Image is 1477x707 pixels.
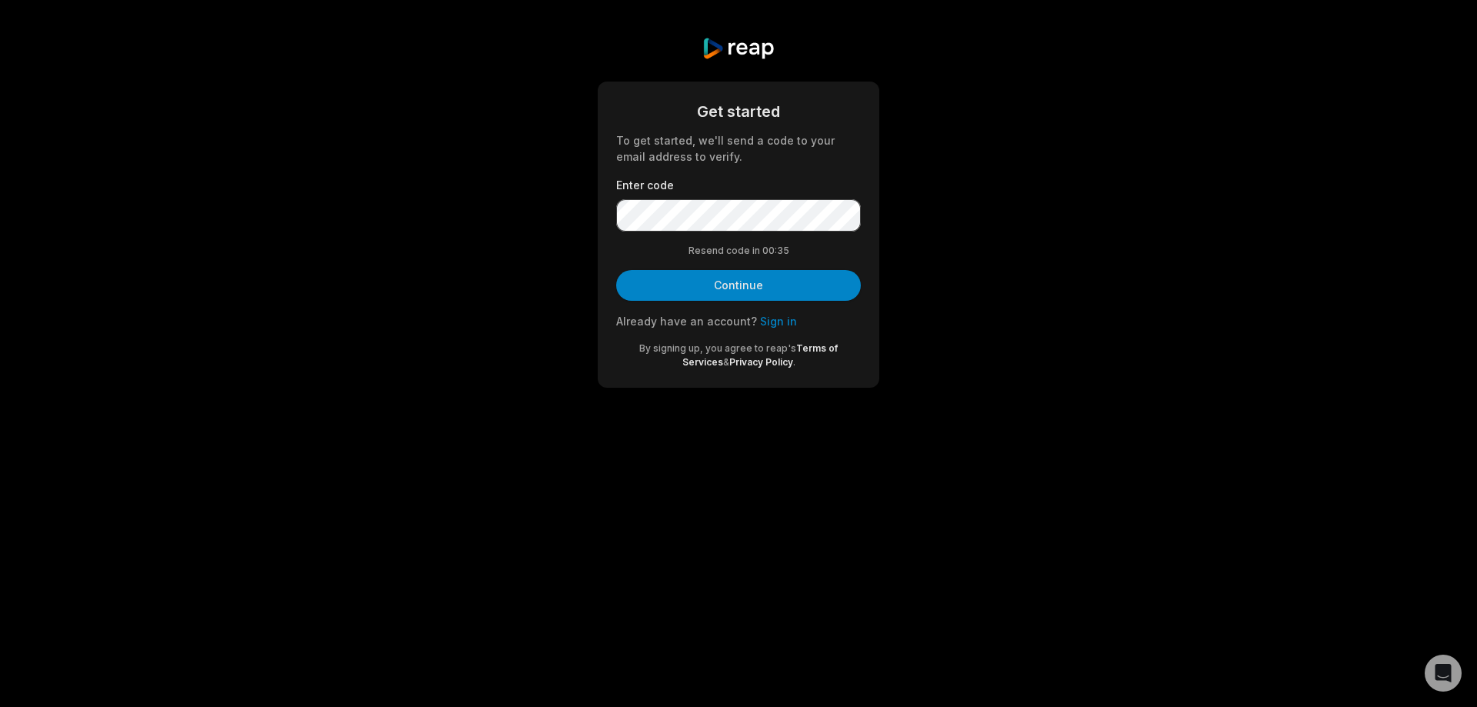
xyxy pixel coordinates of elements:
[639,342,796,354] span: By signing up, you agree to reap's
[616,177,861,193] label: Enter code
[1425,655,1462,692] div: Open Intercom Messenger
[793,356,795,368] span: .
[760,315,797,328] a: Sign in
[616,244,861,258] div: Resend code in 00:
[616,100,861,123] div: Get started
[616,270,861,301] button: Continue
[702,37,775,60] img: reap
[682,342,839,368] a: Terms of Services
[616,315,757,328] span: Already have an account?
[723,356,729,368] span: &
[729,356,793,368] a: Privacy Policy
[616,132,861,165] div: To get started, we'll send a code to your email address to verify.
[777,244,789,258] span: 35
